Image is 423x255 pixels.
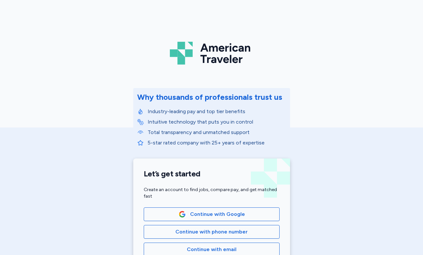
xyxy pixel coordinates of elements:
[144,187,280,200] div: Create an account to find jobs, compare pay, and get matched fast
[179,211,186,218] img: Google Logo
[137,92,282,102] div: Why thousands of professionals trust us
[144,207,280,221] button: Google LogoContinue with Google
[148,128,286,136] p: Total transparency and unmatched support
[144,225,280,239] button: Continue with phone number
[190,210,245,218] span: Continue with Google
[175,228,248,236] span: Continue with phone number
[148,118,286,126] p: Intuitive technology that puts you in control
[148,108,286,115] p: Industry-leading pay and top tier benefits
[170,39,253,67] img: Logo
[144,169,280,179] h1: Let’s get started
[187,246,236,253] span: Continue with email
[148,139,286,147] p: 5-star rated company with 25+ years of expertise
